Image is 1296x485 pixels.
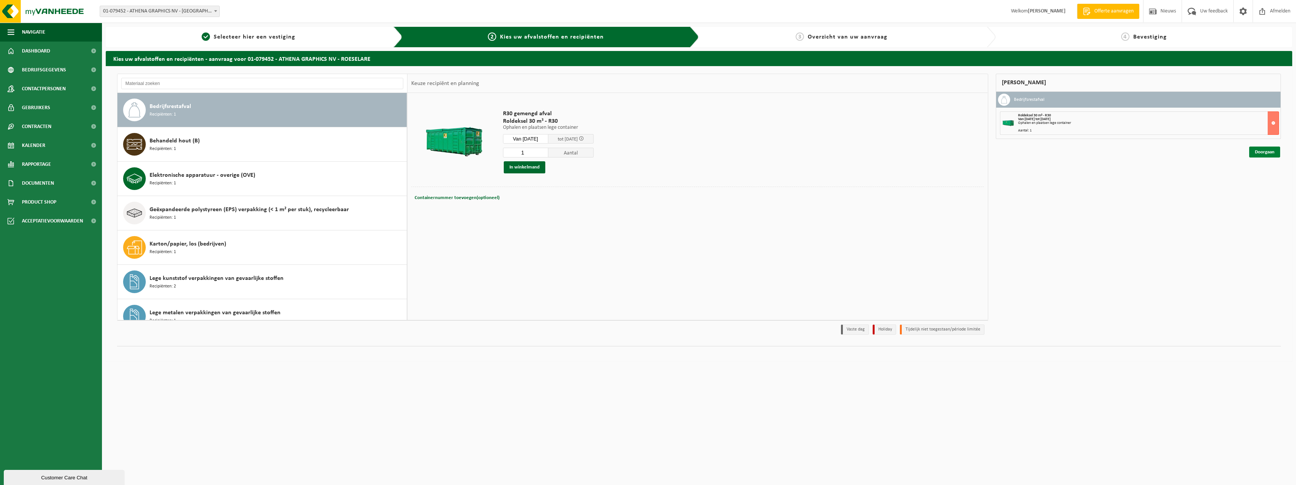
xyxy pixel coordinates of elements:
span: Recipiënten: 1 [150,249,176,256]
iframe: chat widget [4,468,126,485]
span: Recipiënten: 1 [150,180,176,187]
span: Behandeld hout (B) [150,136,200,145]
span: Documenten [22,174,54,193]
span: Navigatie [22,23,45,42]
div: Keuze recipiënt en planning [407,74,483,93]
span: Roldeksel 30 m³ - R30 [503,117,594,125]
span: Aantal [548,148,594,158]
span: tot [DATE] [558,137,578,142]
span: 4 [1121,32,1129,41]
div: [PERSON_NAME] [996,74,1281,92]
button: Bedrijfsrestafval Recipiënten: 1 [117,93,407,127]
li: Tijdelijk niet toegestaan/période limitée [900,324,984,335]
button: In winkelmand [504,161,545,173]
span: Gebruikers [22,98,50,117]
span: Geëxpandeerde polystyreen (EPS) verpakking (< 1 m² per stuk), recycleerbaar [150,205,349,214]
button: Geëxpandeerde polystyreen (EPS) verpakking (< 1 m² per stuk), recycleerbaar Recipiënten: 1 [117,196,407,230]
span: Acceptatievoorwaarden [22,212,83,230]
span: Kies uw afvalstoffen en recipiënten [500,34,604,40]
div: Aantal: 1 [1018,129,1279,133]
span: 3 [796,32,804,41]
button: Behandeld hout (B) Recipiënten: 1 [117,127,407,162]
button: Elektronische apparatuur - overige (OVE) Recipiënten: 1 [117,162,407,196]
li: Vaste dag [841,324,869,335]
div: Ophalen en plaatsen lege container [1018,121,1279,125]
span: Selecteer hier een vestiging [214,34,295,40]
span: Recipiënten: 2 [150,283,176,290]
span: Elektronische apparatuur - overige (OVE) [150,171,255,180]
span: Contactpersonen [22,79,66,98]
span: Roldeksel 30 m³ - R30 [1018,113,1051,117]
span: 1 [202,32,210,41]
button: Containernummer toevoegen(optioneel) [414,193,500,203]
span: Karton/papier, los (bedrijven) [150,239,226,249]
a: Doorgaan [1249,147,1280,158]
button: Karton/papier, los (bedrijven) Recipiënten: 1 [117,230,407,265]
span: Bedrijfsgegevens [22,60,66,79]
strong: Van [DATE] tot [DATE] [1018,117,1051,121]
span: Recipiënten: 1 [150,111,176,118]
span: Dashboard [22,42,50,60]
span: Rapportage [22,155,51,174]
span: 01-079452 - ATHENA GRAPHICS NV - ROESELARE [100,6,220,17]
span: Containernummer toevoegen(optioneel) [415,195,500,200]
strong: [PERSON_NAME] [1028,8,1066,14]
h2: Kies uw afvalstoffen en recipiënten - aanvraag voor 01-079452 - ATHENA GRAPHICS NV - ROESELARE [106,51,1292,66]
span: Recipiënten: 1 [150,145,176,153]
span: Offerte aanvragen [1092,8,1136,15]
span: Bevestiging [1133,34,1167,40]
span: Product Shop [22,193,56,212]
input: Selecteer datum [503,134,548,144]
span: Contracten [22,117,51,136]
span: Overzicht van uw aanvraag [808,34,887,40]
a: Offerte aanvragen [1077,4,1139,19]
p: Ophalen en plaatsen lege container [503,125,594,130]
span: Recipiënten: 1 [150,317,176,324]
span: Bedrijfsrestafval [150,102,191,111]
span: Lege kunststof verpakkingen van gevaarlijke stoffen [150,274,284,283]
span: Kalender [22,136,45,155]
li: Holiday [873,324,896,335]
span: 01-079452 - ATHENA GRAPHICS NV - ROESELARE [100,6,219,17]
span: 2 [488,32,496,41]
button: Lege metalen verpakkingen van gevaarlijke stoffen Recipiënten: 1 [117,299,407,334]
a: 1Selecteer hier een vestiging [110,32,387,42]
input: Materiaal zoeken [121,78,403,89]
span: Recipiënten: 1 [150,214,176,221]
span: Lege metalen verpakkingen van gevaarlijke stoffen [150,308,281,317]
span: R30 gemengd afval [503,110,594,117]
h3: Bedrijfsrestafval [1014,94,1045,106]
button: Lege kunststof verpakkingen van gevaarlijke stoffen Recipiënten: 2 [117,265,407,299]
